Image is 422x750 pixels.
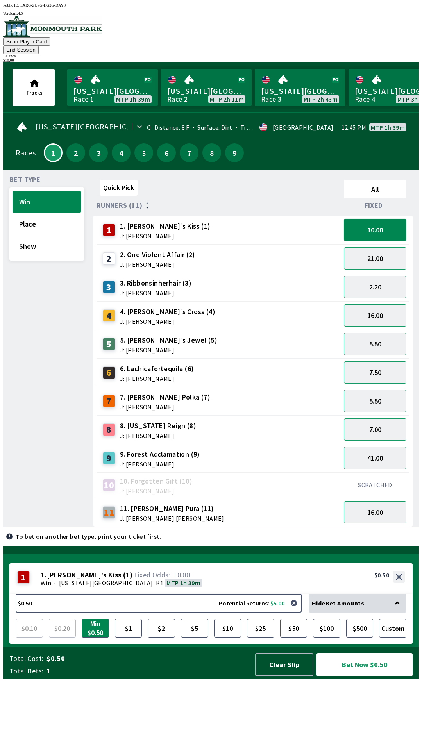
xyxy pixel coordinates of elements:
button: $5 [181,619,208,637]
span: $2 [150,621,173,636]
span: J: [PERSON_NAME] [PERSON_NAME] [120,515,224,521]
div: 2 [103,252,115,265]
span: Surface: Dirt [190,123,232,131]
button: $100 [313,619,340,637]
span: [US_STATE][GEOGRAPHIC_DATA] [59,579,153,587]
button: All [344,180,406,198]
span: 11. [PERSON_NAME] Pura (11) [120,504,224,514]
span: 3. Ribbonsinherhair (3) [120,278,191,288]
span: 2. One Violent Affair (2) [120,250,195,260]
div: Races [16,150,36,156]
button: 7.00 [344,418,406,441]
span: J: [PERSON_NAME] [120,375,194,382]
span: [PERSON_NAME]'s Kiss [47,571,122,579]
span: J: [PERSON_NAME] [120,488,192,494]
span: J: [PERSON_NAME] [120,404,210,410]
div: 11 [103,506,115,519]
button: $50 [280,619,308,637]
span: Runners (11) [97,202,143,209]
span: 16.00 [367,311,383,320]
span: 4 [114,150,129,155]
span: 6 [159,150,174,155]
div: [GEOGRAPHIC_DATA] [273,124,334,130]
button: 16.00 [344,304,406,327]
span: [US_STATE][GEOGRAPHIC_DATA] [261,86,339,96]
div: Race 3 [261,96,281,102]
span: 1 . [41,571,47,579]
button: Custom [379,619,406,637]
span: Tracks [26,89,43,96]
p: To bet on another bet type, print your ticket first. [16,533,161,539]
span: Show [19,242,74,251]
span: J: [PERSON_NAME] [120,347,217,353]
button: $1 [115,619,142,637]
span: Track Condition: Fast [232,123,300,131]
div: 9 [103,452,115,464]
div: 5 [103,338,115,350]
span: Win [19,197,74,206]
div: Race 1 [73,96,94,102]
div: 8 [103,423,115,436]
span: $1 [117,621,140,636]
button: Show [13,235,81,257]
span: 5 [136,150,151,155]
span: Win [41,579,51,587]
span: MTP 2h 43m [304,96,338,102]
button: Win [13,191,81,213]
button: End Session [3,46,39,54]
span: $5 [183,621,206,636]
a: [US_STATE][GEOGRAPHIC_DATA]Race 2MTP 2h 11m [161,69,252,106]
span: J: [PERSON_NAME] [120,318,215,325]
span: 7.50 [369,368,381,377]
span: 16.00 [367,508,383,517]
span: $500 [348,621,372,636]
span: Total Cost: [9,654,43,663]
div: 6 [103,366,115,379]
div: 0 [147,124,151,130]
span: 10. Forgotten Gift (10) [120,476,192,486]
span: 5.50 [369,396,381,405]
button: Clear Slip [255,653,313,676]
span: J: [PERSON_NAME] [120,261,195,268]
span: Distance: 8 F [154,123,190,131]
span: MTP 1h 39m [116,96,150,102]
span: Min $0.50 [84,621,107,636]
div: $0.50 [374,571,389,579]
a: [US_STATE][GEOGRAPHIC_DATA]Race 1MTP 1h 39m [67,69,158,106]
span: 5.50 [369,339,381,348]
span: 4. [PERSON_NAME]'s Cross (4) [120,307,215,317]
div: Balance [3,54,419,58]
span: Place [19,220,74,229]
button: 8 [202,143,221,162]
span: Clear Slip [262,660,306,669]
span: Fixed [365,202,383,209]
button: 3 [89,143,108,162]
div: Version 1.4.0 [3,11,419,16]
span: 41.00 [367,454,383,462]
span: 9. Forest Acclamation (9) [120,449,200,459]
span: J: [PERSON_NAME] [120,432,196,439]
span: $10 [216,621,240,636]
span: Custom [381,621,404,636]
span: Total Bets: [9,666,43,676]
button: Min $0.50 [82,619,109,637]
button: 7.50 [344,361,406,384]
div: 3 [103,281,115,293]
button: Tracks [13,69,55,106]
span: 3 [91,150,106,155]
div: Runners (11) [97,202,341,209]
span: [US_STATE][GEOGRAPHIC_DATA] [36,123,152,130]
button: $2 [148,619,175,637]
span: 10.00 [173,570,190,579]
button: 6 [157,143,176,162]
span: 21.00 [367,254,383,263]
span: 7. [PERSON_NAME] Polka (7) [120,392,210,402]
button: 5.50 [344,390,406,412]
span: $0.50 [46,654,248,663]
button: $500 [346,619,374,637]
span: MTP 1h 39m [166,579,200,587]
button: 7 [180,143,198,162]
span: R1 [156,579,163,587]
button: $10 [214,619,241,637]
img: venue logo [3,16,102,37]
